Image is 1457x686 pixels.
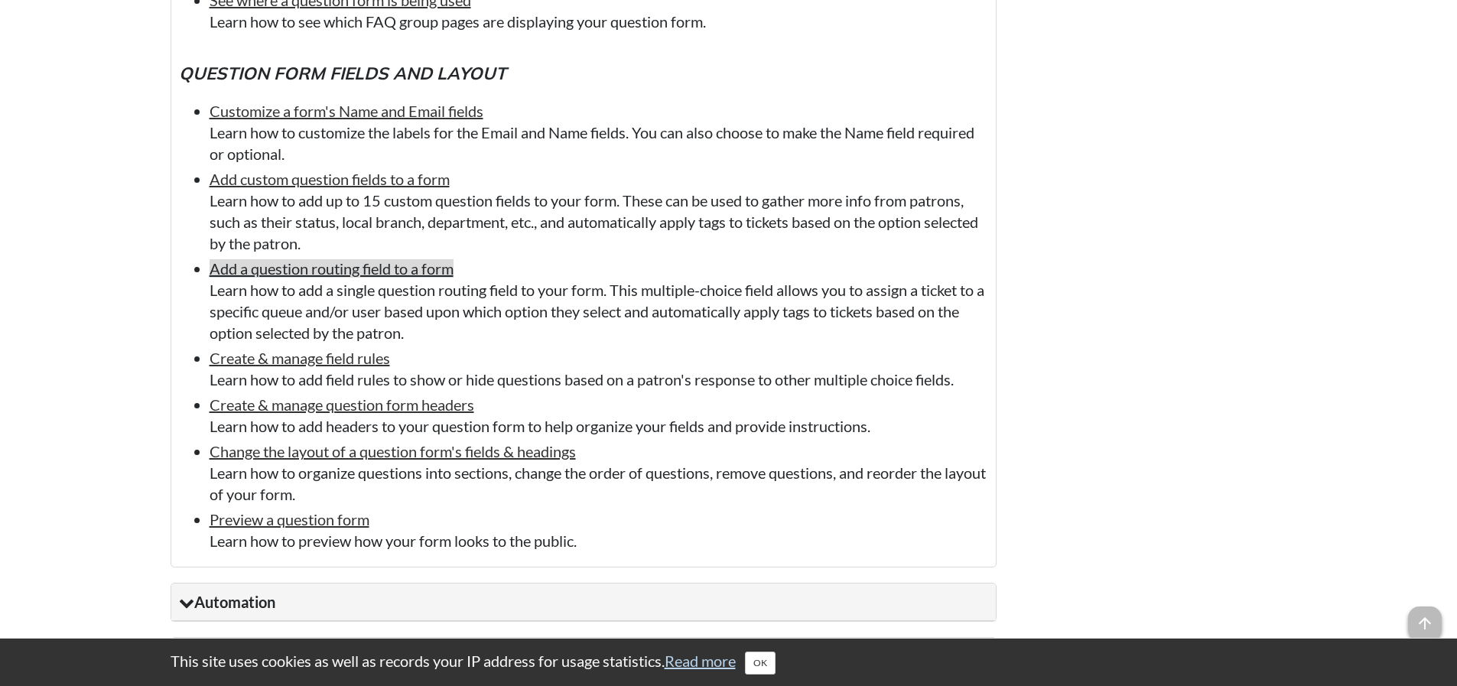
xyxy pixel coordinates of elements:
li: Learn how to add a single question routing field to your form. This multiple-choice field allows ... [210,258,988,343]
a: Change the layout of a question form's fields & headings [210,442,576,460]
h5: Question form fields and layout [179,61,988,86]
a: Preview a question form [210,510,369,528]
summary: Automation [171,584,996,621]
a: Create & manage field rules [210,349,390,367]
button: Close [745,652,776,675]
li: Learn how to customize the labels for the Email and Name fields. You can also choose to make the ... [210,100,988,164]
div: This site uses cookies as well as records your IP address for usage statistics. [155,650,1303,675]
a: arrow_upward [1408,608,1442,626]
a: Add a question routing field to a form [210,259,454,278]
a: Customize a form's Name and Email fields [210,102,483,120]
li: Learn how to organize questions into sections, change the order of questions, remove questions, a... [210,441,988,505]
a: Add custom question fields to a form [210,170,450,188]
a: Create & manage question form headers [210,395,474,414]
li: Learn how to add headers to your question form to help organize your fields and provide instructi... [210,394,988,437]
a: Read more [665,652,736,670]
li: Learn how to add field rules to show or hide questions based on a patron's response to other mult... [210,347,988,390]
li: Learn how to add up to 15 custom question fields to your form. These can be used to gather more i... [210,168,988,254]
li: Learn how to preview how your form looks to the public. [210,509,988,551]
span: arrow_upward [1408,606,1442,640]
